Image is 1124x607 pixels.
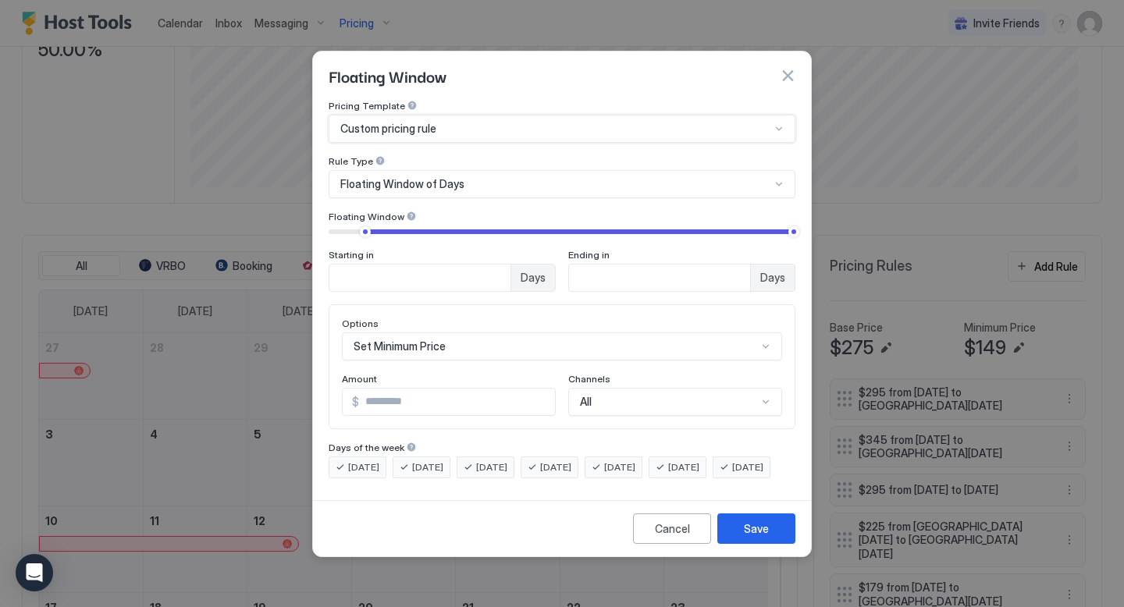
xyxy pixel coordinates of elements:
[329,100,405,112] span: Pricing Template
[329,64,446,87] span: Floating Window
[340,122,436,136] span: Custom pricing rule
[717,513,795,544] button: Save
[760,271,785,285] span: Days
[16,554,53,591] div: Open Intercom Messenger
[568,373,610,385] span: Channels
[340,177,464,191] span: Floating Window of Days
[568,249,610,261] span: Ending in
[732,460,763,474] span: [DATE]
[668,460,699,474] span: [DATE]
[580,395,592,409] span: All
[348,460,379,474] span: [DATE]
[329,155,373,167] span: Rule Type
[569,264,750,291] input: Input Field
[655,520,690,537] div: Cancel
[604,460,635,474] span: [DATE]
[342,318,379,329] span: Options
[359,389,555,415] input: Input Field
[744,520,769,537] div: Save
[329,442,404,453] span: Days of the week
[412,460,443,474] span: [DATE]
[329,211,404,222] span: Floating Window
[354,339,446,353] span: Set Minimum Price
[521,271,546,285] span: Days
[329,264,510,291] input: Input Field
[540,460,571,474] span: [DATE]
[633,513,711,544] button: Cancel
[342,373,377,385] span: Amount
[476,460,507,474] span: [DATE]
[352,395,359,409] span: $
[329,249,374,261] span: Starting in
